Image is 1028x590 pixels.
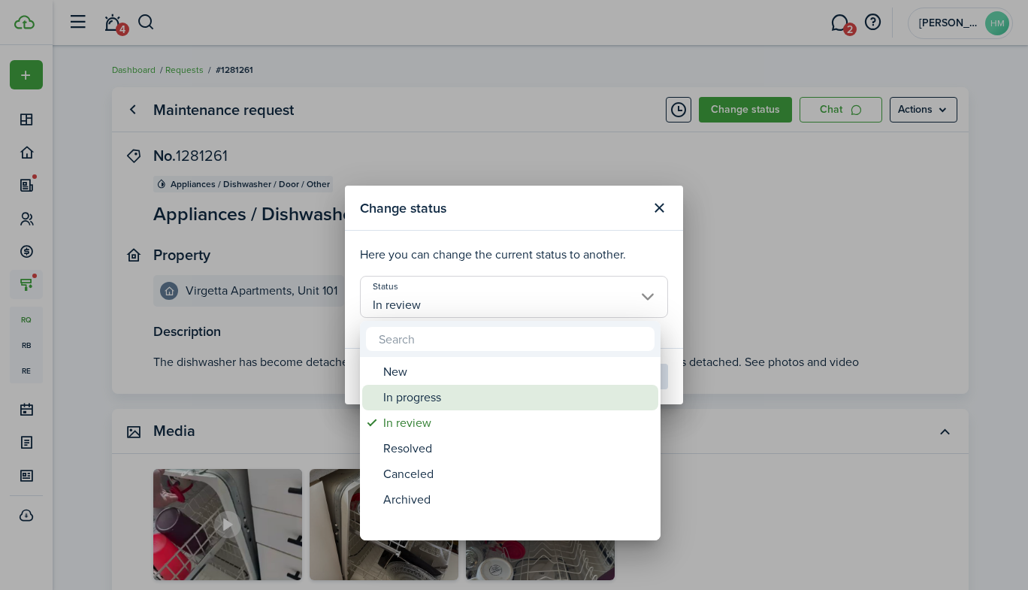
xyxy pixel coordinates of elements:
div: In review [383,410,649,436]
input: Search [366,327,655,351]
div: Resolved [383,436,649,461]
mbsc-wheel: Status [360,357,661,540]
div: Canceled [383,461,649,487]
div: Archived [383,487,649,513]
div: In progress [383,385,649,410]
div: New [383,359,649,385]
